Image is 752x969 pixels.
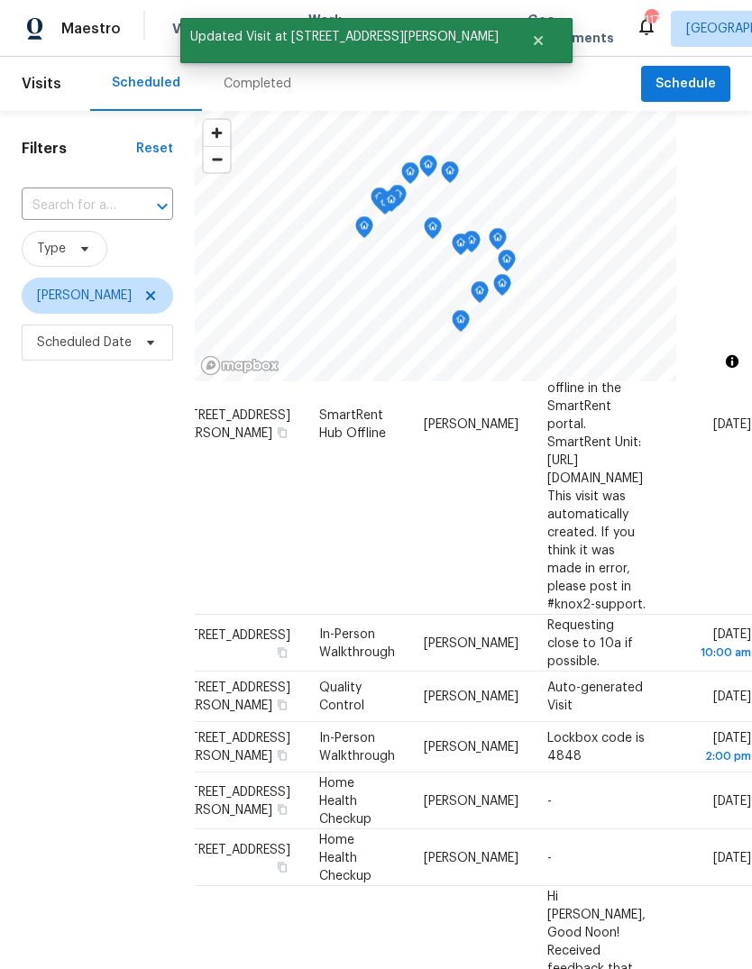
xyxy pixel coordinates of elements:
[463,231,481,259] div: Map marker
[547,237,646,610] span: Hub offline for over 24 hours. Please investigate and report any relevant details. Check that the...
[274,800,290,817] button: Copy Address
[498,250,516,278] div: Map marker
[178,628,290,641] span: [STREET_ADDRESS]
[195,111,676,381] canvas: Map
[319,776,371,825] span: Home Health Checkup
[401,162,419,190] div: Map marker
[424,690,518,703] span: [PERSON_NAME]
[178,843,290,855] span: [STREET_ADDRESS]
[547,794,552,807] span: -
[319,681,364,712] span: Quality Control
[424,794,518,807] span: [PERSON_NAME]
[419,155,437,183] div: Map marker
[37,240,66,258] span: Type
[547,618,633,667] span: Requesting close to 10a if possible.
[136,140,173,158] div: Reset
[509,23,568,59] button: Close
[178,408,290,439] span: [STREET_ADDRESS][PERSON_NAME]
[204,147,230,172] span: Zoom out
[721,351,743,372] button: Toggle attribution
[37,334,132,352] span: Scheduled Date
[641,66,730,103] button: Schedule
[452,310,470,338] div: Map marker
[319,833,371,882] span: Home Health Checkup
[274,747,290,763] button: Copy Address
[441,161,459,189] div: Map marker
[527,11,614,47] span: Geo Assignments
[178,681,290,712] span: [STREET_ADDRESS][PERSON_NAME]
[274,697,290,713] button: Copy Address
[727,352,738,371] span: Toggle attribution
[674,732,751,765] span: [DATE]
[471,281,489,309] div: Map marker
[308,11,354,47] span: Work Orders
[674,627,751,661] span: [DATE]
[713,690,751,703] span: [DATE]
[319,627,395,658] span: In-Person Walkthrough
[172,20,209,38] span: Visits
[656,73,716,96] span: Schedule
[371,187,389,215] div: Map marker
[713,417,751,430] span: [DATE]
[178,785,290,816] span: [STREET_ADDRESS][PERSON_NAME]
[424,851,518,864] span: [PERSON_NAME]
[674,643,751,661] div: 10:00 am
[424,417,518,430] span: [PERSON_NAME]
[547,851,552,864] span: -
[224,75,291,93] div: Completed
[489,228,507,256] div: Map marker
[204,120,230,146] button: Zoom in
[424,741,518,754] span: [PERSON_NAME]
[674,747,751,765] div: 2:00 pm
[547,681,643,712] span: Auto-generated Visit
[424,636,518,649] span: [PERSON_NAME]
[452,233,470,261] div: Map marker
[112,74,180,92] div: Scheduled
[274,858,290,874] button: Copy Address
[713,794,751,807] span: [DATE]
[22,64,61,104] span: Visits
[22,140,136,158] h1: Filters
[355,216,373,244] div: Map marker
[204,146,230,172] button: Zoom out
[180,18,509,56] span: Updated Visit at [STREET_ADDRESS][PERSON_NAME]
[376,193,394,221] div: Map marker
[547,732,645,763] span: Lockbox code is 4848
[424,217,442,245] div: Map marker
[274,424,290,440] button: Copy Address
[389,185,407,213] div: Map marker
[645,11,657,29] div: 117
[61,20,121,38] span: Maestro
[493,274,511,302] div: Map marker
[319,732,395,763] span: In-Person Walkthrough
[713,851,751,864] span: [DATE]
[37,287,132,305] span: [PERSON_NAME]
[150,194,175,219] button: Open
[22,192,123,220] input: Search for an address...
[274,644,290,660] button: Copy Address
[178,732,290,763] span: [STREET_ADDRESS][PERSON_NAME]
[200,355,280,376] a: Mapbox homepage
[382,190,400,218] div: Map marker
[319,408,386,439] span: SmartRent Hub Offline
